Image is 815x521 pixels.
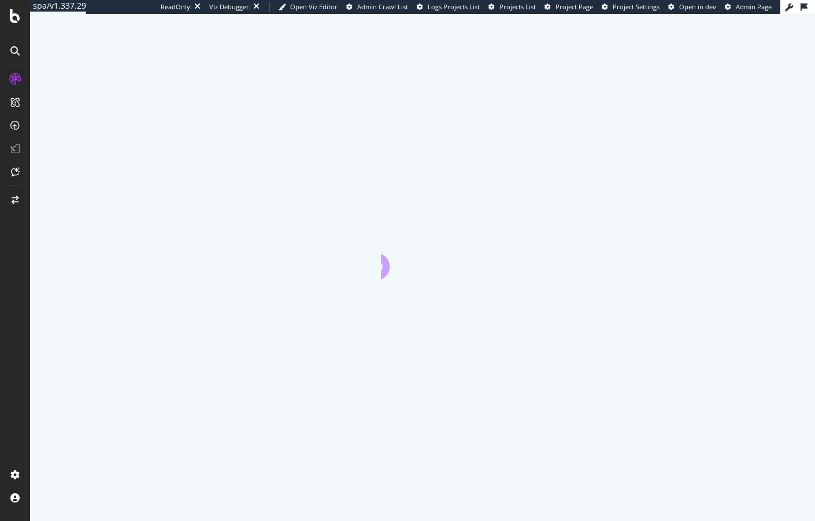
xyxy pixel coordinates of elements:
[602,2,660,12] a: Project Settings
[209,2,251,12] div: Viz Debugger:
[290,2,338,11] span: Open Viz Editor
[725,2,772,12] a: Admin Page
[679,2,716,11] span: Open in dev
[161,2,192,12] div: ReadOnly:
[381,238,464,279] div: animation
[279,2,338,12] a: Open Viz Editor
[499,2,536,11] span: Projects List
[417,2,480,12] a: Logs Projects List
[555,2,593,11] span: Project Page
[668,2,716,12] a: Open in dev
[488,2,536,12] a: Projects List
[428,2,480,11] span: Logs Projects List
[544,2,593,12] a: Project Page
[357,2,408,11] span: Admin Crawl List
[346,2,408,12] a: Admin Crawl List
[613,2,660,11] span: Project Settings
[736,2,772,11] span: Admin Page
